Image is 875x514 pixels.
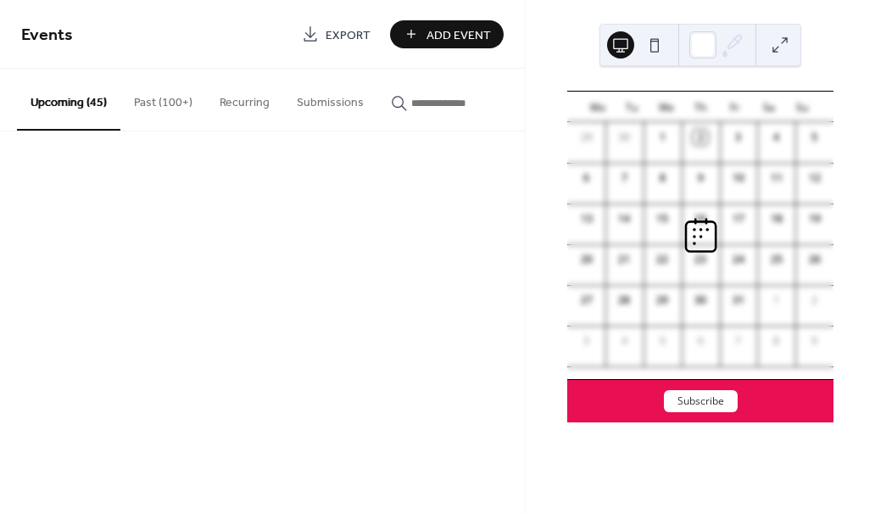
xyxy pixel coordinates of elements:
[616,293,632,308] div: 28
[581,92,615,122] div: Mo
[731,170,746,186] div: 10
[655,293,670,308] div: 29
[693,130,708,145] div: 2
[579,293,594,308] div: 27
[579,211,594,226] div: 13
[426,26,491,44] span: Add Event
[731,211,746,226] div: 17
[326,26,371,44] span: Export
[664,390,738,412] button: Subscribe
[579,252,594,267] div: 20
[655,130,670,145] div: 1
[616,333,632,349] div: 4
[717,92,751,122] div: Fr
[693,252,708,267] div: 23
[769,252,784,267] div: 25
[655,170,670,186] div: 8
[579,333,594,349] div: 3
[731,130,746,145] div: 3
[655,333,670,349] div: 5
[751,92,785,122] div: Sa
[693,211,708,226] div: 16
[807,211,822,226] div: 19
[769,293,784,308] div: 1
[731,333,746,349] div: 7
[616,130,632,145] div: 30
[283,69,377,129] button: Submissions
[769,170,784,186] div: 11
[807,293,822,308] div: 2
[289,20,383,48] a: Export
[206,69,283,129] button: Recurring
[769,333,784,349] div: 8
[615,92,649,122] div: Tu
[683,92,717,122] div: Th
[579,170,594,186] div: 6
[616,170,632,186] div: 7
[693,293,708,308] div: 30
[649,92,683,122] div: We
[769,211,784,226] div: 18
[731,252,746,267] div: 24
[616,252,632,267] div: 21
[390,20,504,48] button: Add Event
[655,252,670,267] div: 22
[693,170,708,186] div: 9
[693,333,708,349] div: 6
[120,69,206,129] button: Past (100+)
[579,130,594,145] div: 29
[807,252,822,267] div: 26
[786,92,820,122] div: Su
[807,333,822,349] div: 9
[769,130,784,145] div: 4
[17,69,120,131] button: Upcoming (45)
[655,211,670,226] div: 15
[807,170,822,186] div: 12
[616,211,632,226] div: 14
[807,130,822,145] div: 5
[731,293,746,308] div: 31
[21,19,73,52] span: Events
